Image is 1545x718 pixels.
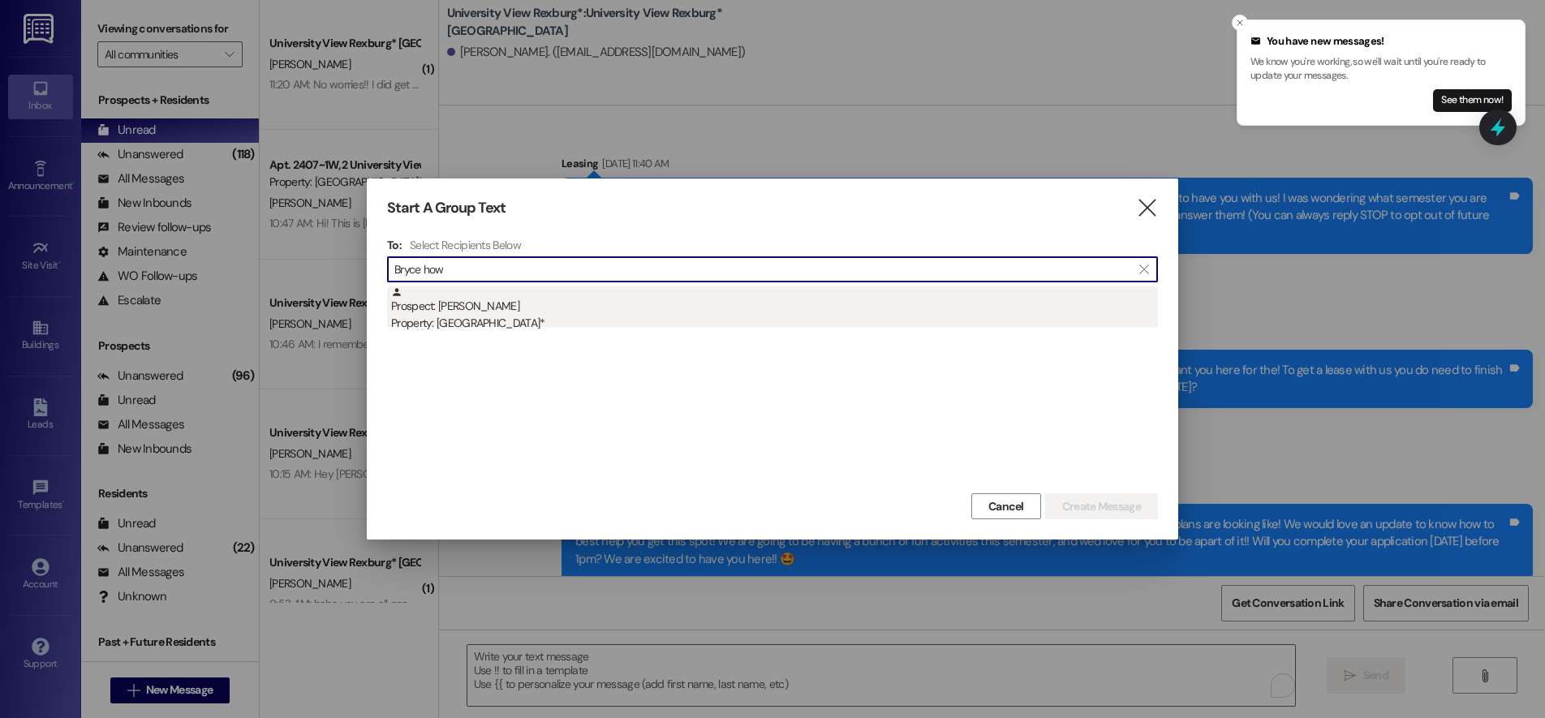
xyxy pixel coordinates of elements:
button: Create Message [1045,493,1158,519]
h4: Select Recipients Below [410,238,521,252]
h3: Start A Group Text [387,199,506,217]
span: Create Message [1062,498,1141,515]
i:  [1139,263,1148,276]
p: We know you're working, so we'll wait until you're ready to update your messages. [1250,55,1512,84]
button: See them now! [1433,89,1512,112]
span: Cancel [988,498,1024,515]
button: Clear text [1131,257,1157,282]
div: Prospect: [PERSON_NAME] [391,286,1158,333]
h3: To: [387,238,402,252]
i:  [1136,200,1158,217]
div: Property: [GEOGRAPHIC_DATA]* [391,315,1158,332]
button: Close toast [1232,15,1248,31]
button: Cancel [971,493,1041,519]
input: Search for any contact or apartment [394,258,1131,281]
div: Prospect: [PERSON_NAME]Property: [GEOGRAPHIC_DATA]* [387,286,1158,327]
div: You have new messages! [1250,33,1512,49]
